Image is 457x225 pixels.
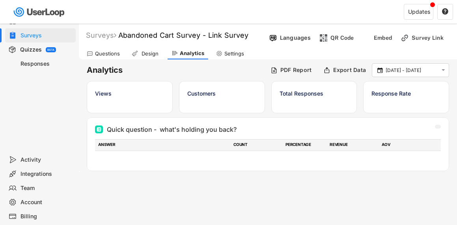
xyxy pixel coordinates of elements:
img: userloop-logo-01.svg [12,4,67,20]
div: Analytics [180,50,204,57]
div: Integrations [21,170,73,178]
img: yH5BAEAAAAALAAAAAABAAEAAAIBRAA7 [363,34,371,42]
div: PDF Report [280,66,312,74]
div: Export Data [333,66,366,74]
div: Questions [95,50,120,57]
div: Updates [408,9,430,15]
div: AOV [382,142,429,149]
div: Design [140,50,160,57]
div: QR Code [330,34,354,41]
div: ANSWER [98,142,229,149]
div: Activity [21,156,73,164]
div: Views [95,89,164,98]
div: Quizzes [20,46,42,53]
div: Quick question - what's holding you back? [107,125,237,134]
div: Total Responses [280,89,349,98]
div: Customers [187,89,257,98]
div: Settings [224,50,244,57]
text:  [377,66,383,74]
button:  [376,67,384,74]
img: Multi Select [97,127,101,132]
img: ShopcodesMajor.svg [319,34,328,42]
div: Account [21,199,73,206]
div: REVENUE [330,142,377,149]
text:  [442,67,445,74]
div: Surveys [21,32,73,39]
div: Responses [21,60,73,68]
div: Languages [280,34,311,41]
img: Language%20Icon.svg [269,34,277,42]
div: Team [21,184,73,192]
h6: Analytics [87,65,265,76]
div: Billing [21,213,73,220]
div: Embed [374,34,392,41]
div: COUNT [233,142,281,149]
div: Response Rate [371,89,441,98]
button:  [440,67,447,74]
text:  [442,8,448,15]
font: Abandoned Cart Survey - Link Survey [118,31,248,39]
img: LinkMinor.svg [401,34,409,42]
div: PERCENTAGE [285,142,325,149]
div: Survey Link [412,34,451,41]
input: Select Date Range [386,66,438,74]
button:  [442,8,449,15]
div: Surveys [86,31,116,40]
div: BETA [47,48,54,51]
